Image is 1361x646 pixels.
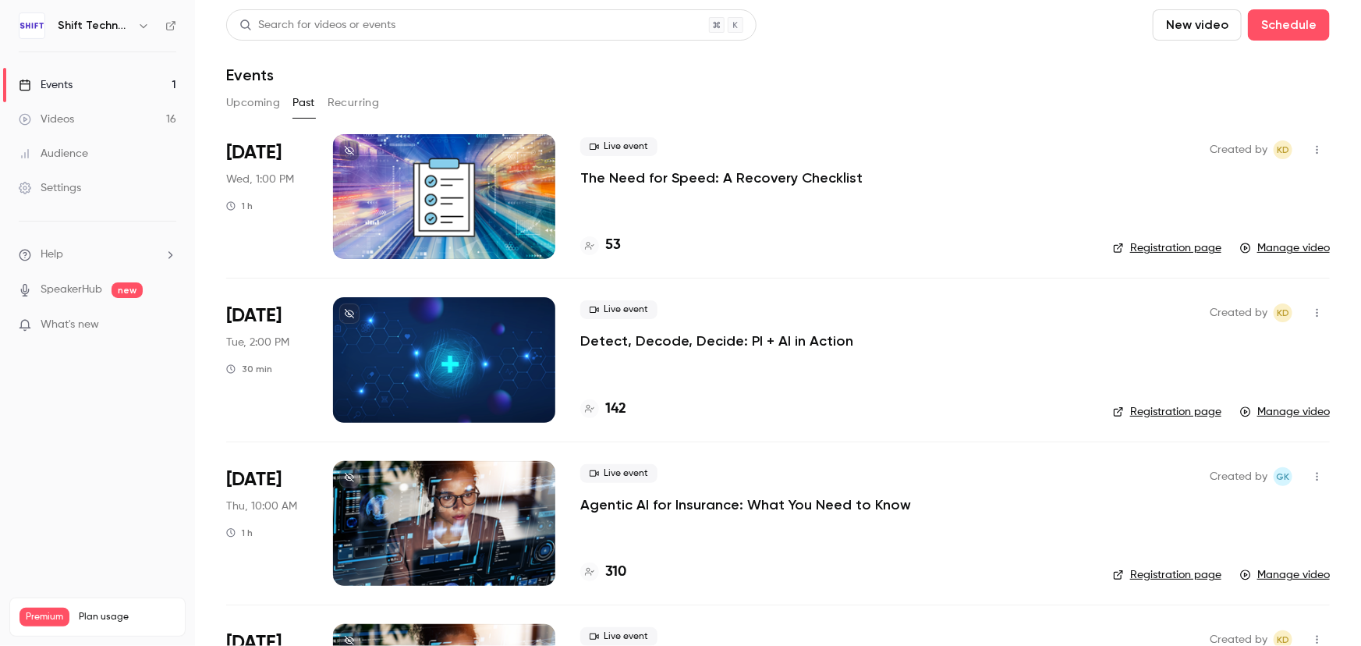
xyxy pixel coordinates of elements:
[580,332,853,350] a: Detect, Decode, Decide: PI + AI in Action
[19,77,73,93] div: Events
[1277,303,1289,322] span: KD
[1274,467,1292,486] span: Gaud KROTOFF
[1113,240,1221,256] a: Registration page
[239,17,395,34] div: Search for videos or events
[580,399,626,420] a: 142
[112,282,143,298] span: new
[226,66,274,84] h1: Events
[19,13,44,38] img: Shift Technology
[19,608,69,626] span: Premium
[79,611,175,623] span: Plan usage
[19,146,88,161] div: Audience
[1113,404,1221,420] a: Registration page
[1210,467,1267,486] span: Created by
[605,235,621,256] h4: 53
[1277,467,1290,486] span: GK
[226,527,253,539] div: 1 h
[1210,303,1267,322] span: Created by
[41,317,99,333] span: What's new
[1240,240,1330,256] a: Manage video
[19,247,176,263] li: help-dropdown-opener
[580,300,657,319] span: Live event
[226,499,297,514] span: Thu, 10:00 AM
[605,399,626,420] h4: 142
[1210,140,1267,159] span: Created by
[605,562,626,583] h4: 310
[580,495,911,514] a: Agentic AI for Insurance: What You Need to Know
[1240,567,1330,583] a: Manage video
[226,363,272,375] div: 30 min
[226,303,282,328] span: [DATE]
[41,247,63,263] span: Help
[580,137,657,156] span: Live event
[226,200,253,212] div: 1 h
[1240,404,1330,420] a: Manage video
[1274,140,1292,159] span: Kristen DeLuca
[58,18,131,34] h6: Shift Technology
[226,91,280,115] button: Upcoming
[580,464,657,483] span: Live event
[226,140,282,165] span: [DATE]
[1274,303,1292,322] span: Kristen DeLuca
[158,318,176,332] iframe: Noticeable Trigger
[226,172,294,187] span: Wed, 1:00 PM
[580,235,621,256] a: 53
[580,169,863,187] a: The Need for Speed: A Recovery Checklist
[226,134,308,259] div: Oct 8 Wed, 1:00 PM (America/New York)
[1113,567,1221,583] a: Registration page
[226,461,308,586] div: Sep 25 Thu, 10:00 AM (America/New York)
[226,335,289,350] span: Tue, 2:00 PM
[328,91,380,115] button: Recurring
[41,282,102,298] a: SpeakerHub
[1277,140,1289,159] span: KD
[580,562,626,583] a: 310
[19,112,74,127] div: Videos
[1248,9,1330,41] button: Schedule
[1153,9,1242,41] button: New video
[226,467,282,492] span: [DATE]
[580,627,657,646] span: Live event
[226,297,308,422] div: Oct 7 Tue, 2:00 PM (America/New York)
[292,91,315,115] button: Past
[19,180,81,196] div: Settings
